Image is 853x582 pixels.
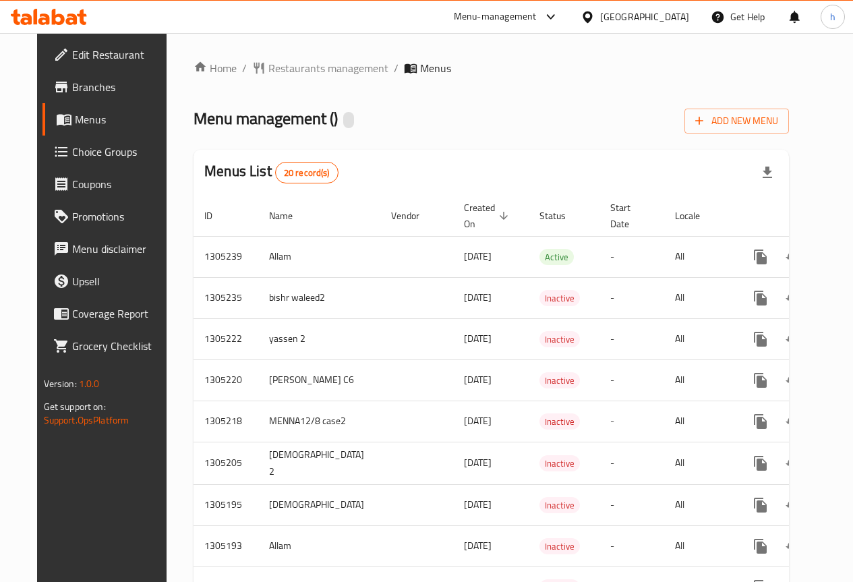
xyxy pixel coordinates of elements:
[830,9,835,24] span: h
[599,484,664,525] td: -
[258,277,380,318] td: bishr waleed2
[194,401,258,442] td: 1305218
[600,9,689,24] div: [GEOGRAPHIC_DATA]
[744,489,777,521] button: more
[539,498,580,513] span: Inactive
[194,277,258,318] td: 1305235
[464,330,492,347] span: [DATE]
[75,111,169,127] span: Menus
[539,455,580,471] div: Inactive
[599,277,664,318] td: -
[194,442,258,484] td: 1305205
[664,236,734,277] td: All
[751,156,784,189] div: Export file
[777,364,809,397] button: Change Status
[72,144,169,160] span: Choice Groups
[391,208,437,224] span: Vendor
[539,291,580,306] span: Inactive
[744,405,777,438] button: more
[42,330,179,362] a: Grocery Checklist
[72,273,169,289] span: Upsell
[258,401,380,442] td: MENNA12/8 case2
[539,250,574,265] span: Active
[42,233,179,265] a: Menu disclaimer
[744,447,777,479] button: more
[539,539,580,554] span: Inactive
[44,411,129,429] a: Support.OpsPlatform
[258,359,380,401] td: [PERSON_NAME] C6
[695,113,778,129] span: Add New Menu
[777,530,809,562] button: Change Status
[464,371,492,388] span: [DATE]
[464,289,492,306] span: [DATE]
[72,47,169,63] span: Edit Restaurant
[72,241,169,257] span: Menu disclaimer
[464,496,492,513] span: [DATE]
[194,60,237,76] a: Home
[258,525,380,566] td: Allam
[72,79,169,95] span: Branches
[72,338,169,354] span: Grocery Checklist
[599,236,664,277] td: -
[539,538,580,554] div: Inactive
[777,282,809,314] button: Change Status
[194,236,258,277] td: 1305239
[777,405,809,438] button: Change Status
[194,359,258,401] td: 1305220
[539,373,580,388] span: Inactive
[258,484,380,525] td: [DEMOGRAPHIC_DATA]
[464,200,512,232] span: Created On
[777,323,809,355] button: Change Status
[269,208,310,224] span: Name
[464,248,492,265] span: [DATE]
[42,265,179,297] a: Upsell
[744,364,777,397] button: more
[252,60,388,76] a: Restaurants management
[258,442,380,484] td: [DEMOGRAPHIC_DATA] 2
[539,290,580,306] div: Inactive
[42,200,179,233] a: Promotions
[675,208,717,224] span: Locale
[664,318,734,359] td: All
[44,375,77,392] span: Version:
[744,323,777,355] button: more
[539,372,580,388] div: Inactive
[664,401,734,442] td: All
[744,241,777,273] button: more
[539,208,583,224] span: Status
[684,109,789,134] button: Add New Menu
[194,318,258,359] td: 1305222
[268,60,388,76] span: Restaurants management
[599,401,664,442] td: -
[42,168,179,200] a: Coupons
[744,282,777,314] button: more
[777,447,809,479] button: Change Status
[42,297,179,330] a: Coverage Report
[664,484,734,525] td: All
[599,525,664,566] td: -
[72,305,169,322] span: Coverage Report
[72,176,169,192] span: Coupons
[454,9,537,25] div: Menu-management
[744,530,777,562] button: more
[777,241,809,273] button: Change Status
[464,537,492,554] span: [DATE]
[72,208,169,225] span: Promotions
[242,60,247,76] li: /
[599,318,664,359] td: -
[610,200,648,232] span: Start Date
[464,412,492,430] span: [DATE]
[42,136,179,168] a: Choice Groups
[539,414,580,430] span: Inactive
[539,332,580,347] span: Inactive
[777,489,809,521] button: Change Status
[539,456,580,471] span: Inactive
[194,60,789,76] nav: breadcrumb
[420,60,451,76] span: Menus
[42,103,179,136] a: Menus
[79,375,100,392] span: 1.0.0
[258,318,380,359] td: yassen 2
[275,162,339,183] div: Total records count
[276,167,338,179] span: 20 record(s)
